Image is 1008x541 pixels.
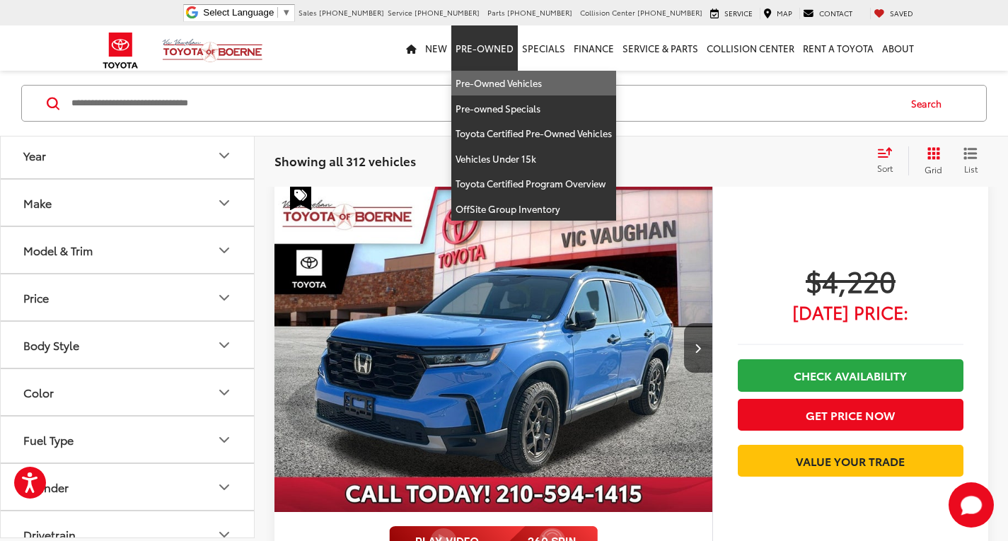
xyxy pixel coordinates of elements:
[203,7,291,18] a: Select Language​
[799,25,878,71] a: Rent a Toyota
[23,338,79,351] div: Body Style
[908,146,953,175] button: Grid View
[1,180,255,226] button: MakeMake
[282,7,291,18] span: ▼
[738,359,963,391] a: Check Availability
[738,262,963,298] span: $4,220
[1,322,255,368] button: Body StyleBody Style
[451,197,616,221] a: OffSite Group Inventory
[274,151,416,168] span: Showing all 312 vehicles
[799,8,856,19] a: Contact
[216,384,233,401] div: Color
[878,25,918,71] a: About
[216,289,233,306] div: Price
[1,417,255,463] button: Fuel TypeFuel Type
[299,7,317,18] span: Sales
[925,163,942,175] span: Grid
[487,7,505,18] span: Parts
[518,25,569,71] a: Specials
[953,146,988,175] button: List View
[162,38,263,63] img: Vic Vaughan Toyota of Boerne
[1,274,255,320] button: PricePrice
[216,147,233,164] div: Year
[216,337,233,354] div: Body Style
[216,479,233,496] div: Cylinder
[402,25,421,71] a: Home
[877,162,893,174] span: Sort
[637,7,702,18] span: [PHONE_NUMBER]
[277,7,278,18] span: ​
[451,96,616,122] a: Pre-owned Specials
[618,25,702,71] a: Service & Parts: Opens in a new tab
[890,8,913,18] span: Saved
[451,171,616,197] a: Toyota Certified Program Overview
[216,431,233,448] div: Fuel Type
[23,385,54,399] div: Color
[319,7,384,18] span: [PHONE_NUMBER]
[1,464,255,510] button: CylinderCylinder
[738,445,963,477] a: Value Your Trade
[94,28,147,74] img: Toyota
[451,71,616,96] a: Pre-Owned Vehicles
[415,7,480,18] span: [PHONE_NUMBER]
[23,291,49,304] div: Price
[23,528,76,541] div: Drivetrain
[1,227,255,273] button: Model & TrimModel & Trim
[738,305,963,319] span: [DATE] Price:
[702,25,799,71] a: Collision Center
[23,433,74,446] div: Fuel Type
[580,7,635,18] span: Collision Center
[216,242,233,259] div: Model & Trim
[216,194,233,211] div: Make
[760,8,796,19] a: Map
[274,183,714,512] div: 2025 Honda Pilot TrailSport 0
[203,7,274,18] span: Select Language
[274,183,714,513] img: 2025 Honda Pilot TrailSport
[777,8,792,18] span: Map
[707,8,756,19] a: Service
[451,25,518,71] a: Pre-Owned
[949,482,994,528] button: Toggle Chat Window
[569,25,618,71] a: Finance
[898,86,962,121] button: Search
[23,149,46,162] div: Year
[724,8,753,18] span: Service
[23,196,52,209] div: Make
[949,482,994,528] svg: Start Chat
[421,25,451,71] a: New
[274,183,714,512] a: 2025 Honda Pilot TrailSport2025 Honda Pilot TrailSport2025 Honda Pilot TrailSport2025 Honda Pilot...
[870,8,917,19] a: My Saved Vehicles
[451,121,616,146] a: Toyota Certified Pre-Owned Vehicles
[70,86,898,120] input: Search by Make, Model, or Keyword
[963,162,978,174] span: List
[684,323,712,373] button: Next image
[23,243,93,257] div: Model & Trim
[819,8,852,18] span: Contact
[507,7,572,18] span: [PHONE_NUMBER]
[23,480,69,494] div: Cylinder
[290,183,311,210] span: Special
[388,7,412,18] span: Service
[451,146,616,172] a: Vehicles Under 15k
[738,399,963,431] button: Get Price Now
[1,132,255,178] button: YearYear
[1,369,255,415] button: ColorColor
[870,146,908,175] button: Select sort value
